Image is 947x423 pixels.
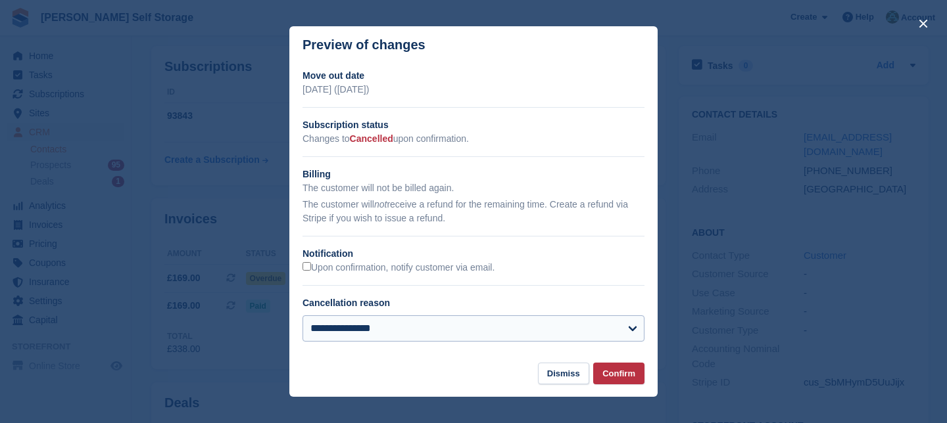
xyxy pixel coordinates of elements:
[303,118,644,132] h2: Subscription status
[350,133,393,144] span: Cancelled
[303,69,644,83] h2: Move out date
[303,167,644,181] h2: Billing
[303,198,644,225] p: The customer will receive a refund for the remaining time. Create a refund via Stripe if you wish...
[538,363,589,384] button: Dismiss
[303,262,311,271] input: Upon confirmation, notify customer via email.
[303,132,644,146] p: Changes to upon confirmation.
[303,247,644,261] h2: Notification
[374,199,387,210] em: not
[303,262,495,274] label: Upon confirmation, notify customer via email.
[303,83,644,97] p: [DATE] ([DATE])
[303,37,425,53] p: Preview of changes
[303,298,390,308] label: Cancellation reason
[303,181,644,195] p: The customer will not be billed again.
[593,363,644,384] button: Confirm
[913,13,934,34] button: close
